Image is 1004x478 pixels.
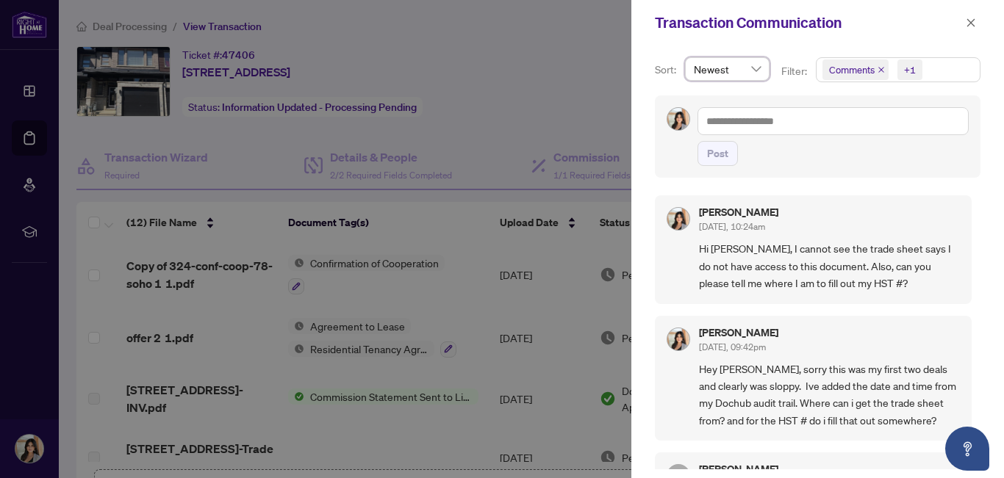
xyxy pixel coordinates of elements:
span: Hi [PERSON_NAME], I cannot see the trade sheet says I do not have access to this document. Also, ... [699,240,960,291]
button: Post [698,141,738,166]
h5: [PERSON_NAME] [699,464,778,474]
img: Profile Icon [667,108,689,130]
p: Sort: [655,62,679,78]
span: Comments [822,59,889,80]
button: Open asap [945,427,989,471]
img: Profile Icon [667,208,689,230]
h5: [PERSON_NAME] [699,207,778,217]
span: close [878,66,885,73]
span: [DATE], 09:42pm [699,341,766,352]
span: Comments [829,62,875,77]
div: Transaction Communication [655,12,961,34]
span: Hey [PERSON_NAME], sorry this was my first two deals and clearly was sloppy. Ive added the date a... [699,361,960,430]
p: Filter: [781,63,809,79]
div: +1 [904,62,916,77]
span: Newest [694,58,761,80]
h5: [PERSON_NAME] [699,327,778,338]
span: [DATE], 10:24am [699,221,765,232]
img: Profile Icon [667,328,689,350]
span: close [966,18,976,28]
